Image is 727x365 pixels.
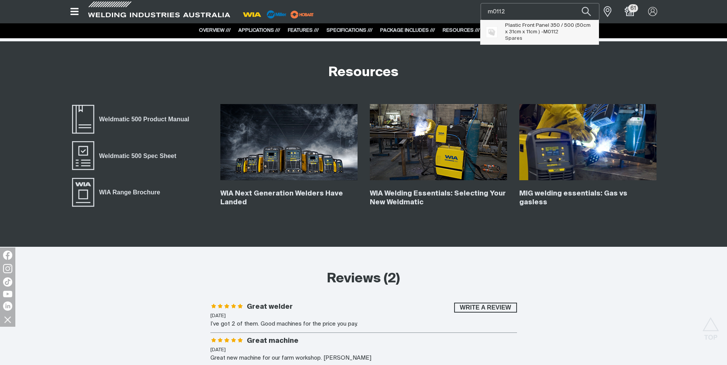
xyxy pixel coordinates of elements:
[71,177,165,207] a: WIA Range Brochure
[247,303,293,311] h3: Great welder
[210,354,517,363] div: Great new machine for our farm workshop. [PERSON_NAME]
[210,338,244,345] span: Rating: 5
[454,303,517,313] button: Write a review
[210,303,517,333] li: Great welder - 5
[3,264,12,273] img: Instagram
[380,28,435,33] a: PACKAGE INCLUDES ///
[443,28,480,33] a: RESOURCES ///
[505,22,593,35] span: Plastic Front Panel 350 / 500 (50cm x 31cm x 11cm ) -
[247,337,299,345] h3: Great machine
[94,187,165,197] span: WIA Range Brochure
[288,28,319,33] a: FEATURES ///
[71,104,194,135] a: Weldmatic 500 Product Manual
[455,303,516,313] span: Write a review
[519,104,656,181] img: MIG welding essentials: Gas vs gasless
[327,28,373,33] a: SPECIFICATIONS ///
[573,3,599,20] button: Search products
[370,104,507,181] img: WIA Welding Essentials: Selecting Your New Weldmatic
[220,104,358,181] img: WIA Next Generation Welders Have Landed
[210,347,226,352] time: [DATE]
[328,64,399,81] h2: Resources
[210,304,244,311] span: Rating: 5
[238,28,280,33] a: APPLICATIONS ///
[481,3,599,20] input: Product name or item number...
[481,20,599,44] ul: Suggestions
[3,301,12,311] img: LinkedIn
[288,9,316,20] img: miller
[71,140,181,171] a: Weldmatic 500 Spec Sheet
[220,190,343,206] a: WIA Next Generation Welders Have Landed
[288,11,316,17] a: miller
[519,190,627,206] a: MIG welding essentials: Gas vs gasless
[370,190,506,206] a: WIA Welding Essentials: Selecting Your New Weldmatic
[199,28,231,33] a: OVERVIEW ///
[505,36,522,41] span: Spares
[94,151,181,161] span: Weldmatic 500 Spec Sheet
[210,313,226,318] time: [DATE]
[1,313,14,326] img: hide socials
[210,320,517,329] div: I’ve got 2 of them. Good machines for the price you pay.
[3,277,12,287] img: TikTok
[94,114,194,124] span: Weldmatic 500 Product Manual
[3,291,12,297] img: YouTube
[543,29,558,34] span: M0112
[210,270,517,287] h2: Reviews (2)
[702,317,719,334] button: Scroll to top
[3,251,12,260] img: Facebook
